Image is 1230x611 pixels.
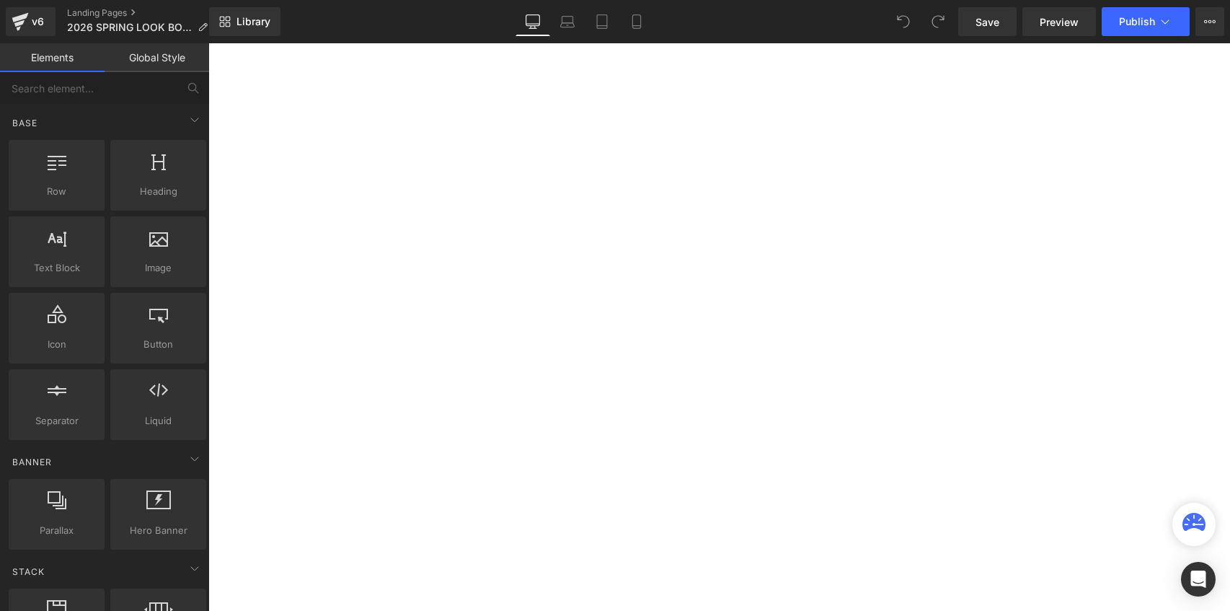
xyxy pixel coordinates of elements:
[13,184,100,199] span: Row
[115,523,202,538] span: Hero Banner
[550,7,585,36] a: Laptop
[889,7,918,36] button: Undo
[67,22,192,33] span: 2026 SPRING LOOK BOOK
[236,15,270,28] span: Library
[11,565,46,579] span: Stack
[924,7,952,36] button: Redo
[1181,562,1216,597] div: Open Intercom Messenger
[11,455,53,469] span: Banner
[209,7,280,36] a: New Library
[1040,14,1079,30] span: Preview
[115,413,202,428] span: Liquid
[1119,16,1155,27] span: Publish
[115,260,202,276] span: Image
[13,260,100,276] span: Text Block
[67,7,219,19] a: Landing Pages
[115,337,202,352] span: Button
[1195,7,1224,36] button: More
[13,337,100,352] span: Icon
[6,7,56,36] a: v6
[975,14,999,30] span: Save
[1102,7,1190,36] button: Publish
[619,7,654,36] a: Mobile
[585,7,619,36] a: Tablet
[105,43,209,72] a: Global Style
[13,523,100,538] span: Parallax
[115,184,202,199] span: Heading
[516,7,550,36] a: Desktop
[13,413,100,428] span: Separator
[11,116,39,130] span: Base
[1022,7,1096,36] a: Preview
[29,12,47,31] div: v6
